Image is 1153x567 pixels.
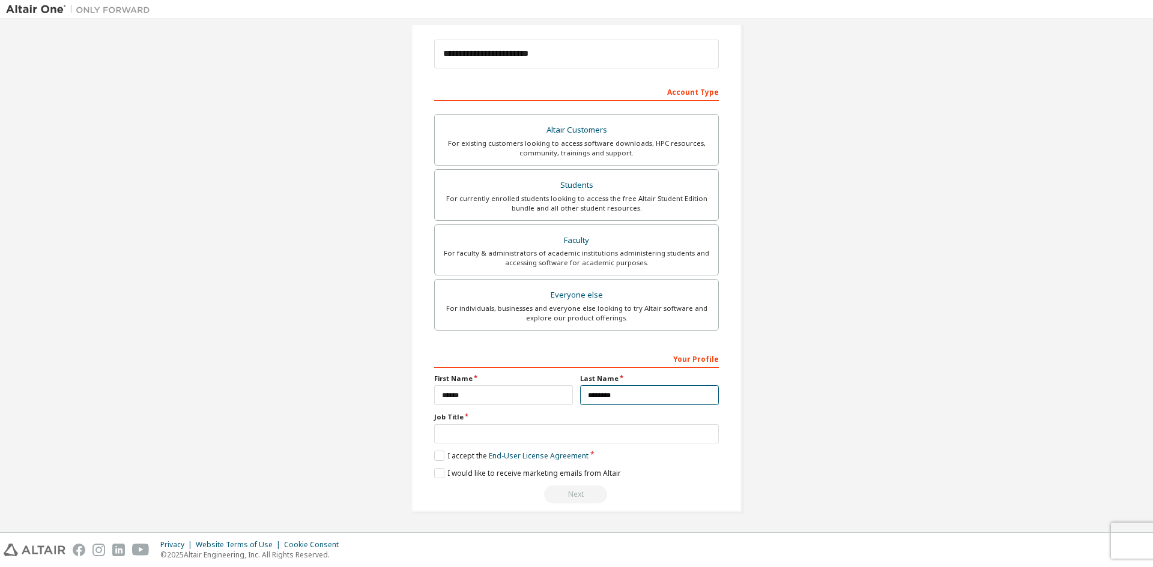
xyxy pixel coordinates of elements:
label: Last Name [580,374,719,383]
label: First Name [434,374,573,383]
div: Everyone else [442,287,711,304]
img: Altair One [6,4,156,16]
div: Students [442,177,711,194]
div: For individuals, businesses and everyone else looking to try Altair software and explore our prod... [442,304,711,323]
img: youtube.svg [132,544,150,556]
img: altair_logo.svg [4,544,65,556]
label: I would like to receive marketing emails from Altair [434,468,621,478]
label: Job Title [434,412,719,422]
div: Privacy [160,540,196,550]
div: For existing customers looking to access software downloads, HPC resources, community, trainings ... [442,139,711,158]
div: Your Profile [434,349,719,368]
img: linkedin.svg [112,544,125,556]
div: Account Type [434,82,719,101]
div: Website Terms of Use [196,540,284,550]
div: Altair Customers [442,122,711,139]
div: For currently enrolled students looking to access the free Altair Student Edition bundle and all ... [442,194,711,213]
p: © 2025 Altair Engineering, Inc. All Rights Reserved. [160,550,346,560]
a: End-User License Agreement [489,451,589,461]
img: instagram.svg [92,544,105,556]
div: Cookie Consent [284,540,346,550]
div: Faculty [442,232,711,249]
label: I accept the [434,451,589,461]
img: facebook.svg [73,544,85,556]
div: Read and acccept EULA to continue [434,485,719,503]
div: For faculty & administrators of academic institutions administering students and accessing softwa... [442,248,711,268]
